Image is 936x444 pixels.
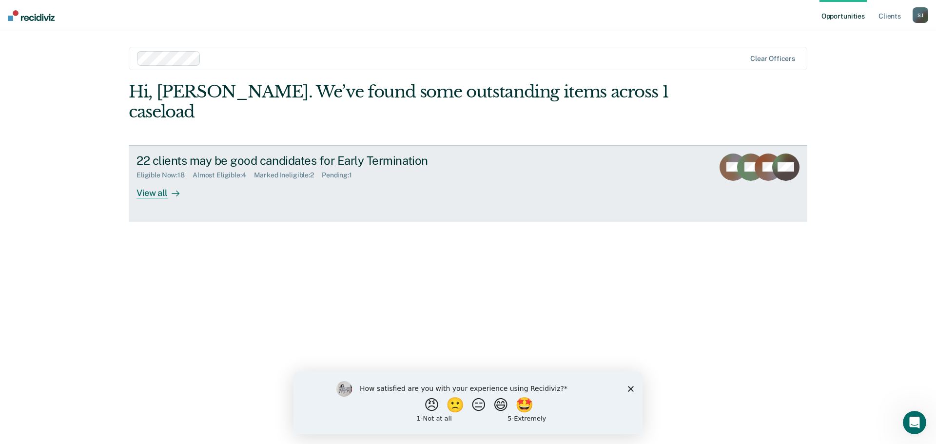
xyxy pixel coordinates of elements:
div: 22 clients may be good candidates for Early Termination [136,154,479,168]
div: Marked Ineligible : 2 [254,171,322,179]
div: S J [913,7,928,23]
div: View all [136,179,191,198]
iframe: Survey by Kim from Recidiviz [293,371,643,434]
iframe: Intercom live chat [903,411,926,434]
div: Clear officers [750,55,795,63]
div: Eligible Now : 18 [136,171,193,179]
div: Almost Eligible : 4 [193,171,254,179]
div: Hi, [PERSON_NAME]. We’ve found some outstanding items across 1 caseload [129,82,672,122]
a: 22 clients may be good candidates for Early TerminationEligible Now:18Almost Eligible:4Marked Ine... [129,145,807,222]
button: SJ [913,7,928,23]
img: Recidiviz [8,10,55,21]
div: Pending : 1 [322,171,360,179]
